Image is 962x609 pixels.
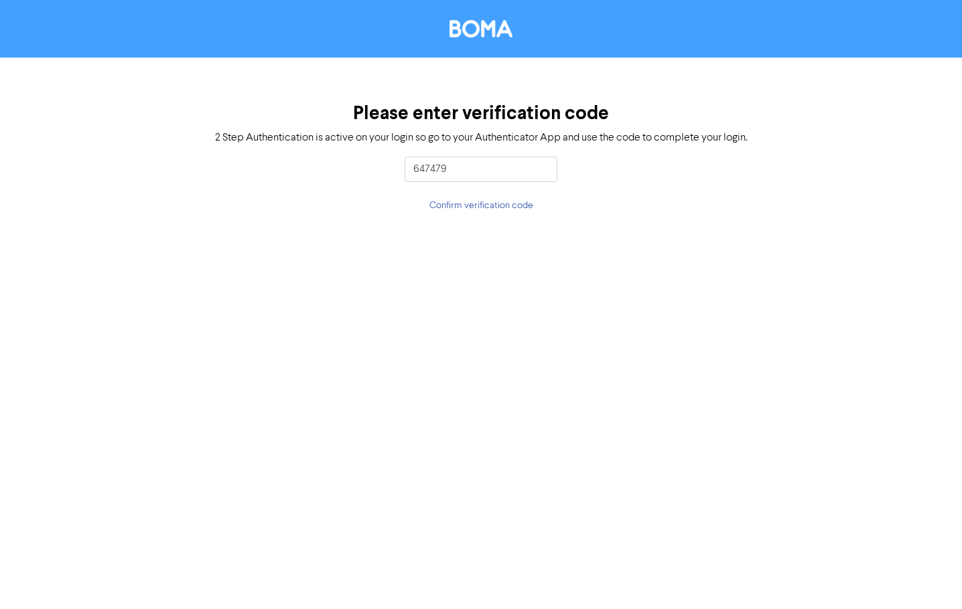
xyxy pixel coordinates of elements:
[895,545,962,609] iframe: Chat Widget
[450,20,512,37] img: BOMA Logo
[429,198,534,213] button: Confirm verification code
[215,130,748,146] div: 2 Step Authentication is active on your login so go to your Authenticator App and use the code to...
[353,102,609,125] h3: Please enter verification code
